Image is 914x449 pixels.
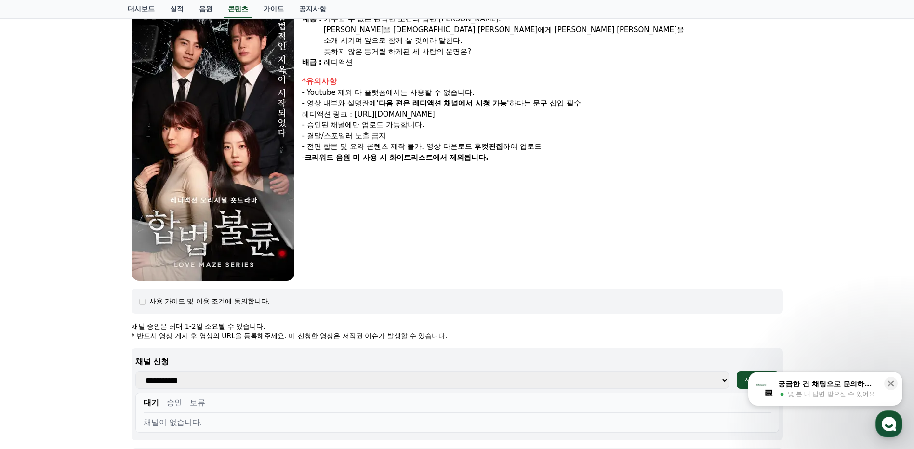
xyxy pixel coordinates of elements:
strong: 컷편집 [481,142,503,151]
div: [PERSON_NAME]을 [DEMOGRAPHIC_DATA] [PERSON_NAME]에게 [PERSON_NAME] [PERSON_NAME]을 [324,25,783,36]
div: - [302,152,783,163]
button: 승인 [167,397,182,409]
div: - 영상 내부와 설명란에 하다는 문구 삽입 필수 레디액션 링크 : [URL][DOMAIN_NAME] [302,98,783,119]
div: *유의사항 [302,76,783,87]
div: 내용 : [302,13,322,57]
p: 채널 신청 [135,356,779,368]
div: - 전편 합본 및 요약 콘텐츠 제작 불가. 영상 다운로드 후 하여 업로드 [302,141,783,152]
button: 신청하기 [737,371,779,389]
div: 채널이 없습니다. [144,417,771,428]
p: 채널 승인은 최대 1-2일 소요될 수 있습니다. [132,321,783,331]
strong: '다음 편은 레디액션 채널에서 시청 가능' [376,99,509,107]
div: 신청하기 [744,375,771,385]
div: - Youtube 제외 타 플랫폼에서는 사용할 수 없습니다. [302,87,783,98]
div: - 승인된 채널에만 업로드 가능합니다. [302,119,783,131]
p: * 반드시 영상 게시 후 영상의 URL을 등록해주세요. 미 신청한 영상은 저작권 이슈가 발생할 수 있습니다. [132,331,783,341]
div: 뜻하지 않은 동거릴 하게된 세 사람의 운명은? [324,46,783,57]
div: 레디액션 [324,57,783,68]
div: 배급 : [302,57,322,68]
div: 소개 시키며 앞으로 함께 살 것이라 말한다. [324,35,783,46]
button: 보류 [190,397,205,409]
div: 사용 가이드 및 이용 조건에 동의합니다. [149,296,270,306]
div: 거부할 수 없는 완벽한 조건의 남편 [PERSON_NAME]. [324,13,783,25]
button: 대기 [144,397,159,409]
strong: 크리워드 음원 미 사용 시 화이트리스트에서 제외됩니다. [305,153,489,162]
div: - 결말/스포일러 노출 금지 [302,131,783,142]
